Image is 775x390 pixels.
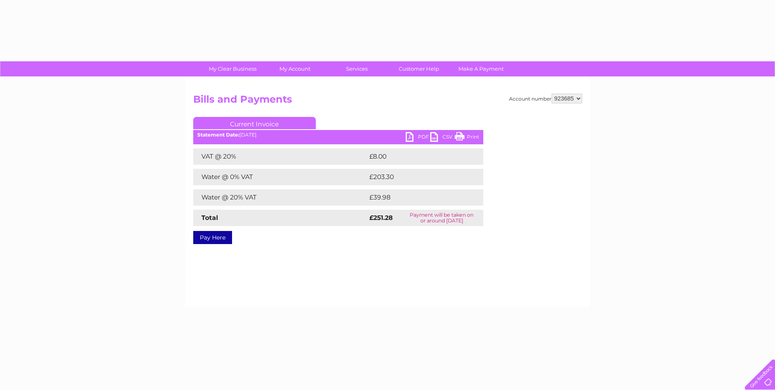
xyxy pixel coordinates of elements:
[197,132,239,138] b: Statement Date:
[367,148,465,165] td: £8.00
[193,169,367,185] td: Water @ 0% VAT
[201,214,218,222] strong: Total
[193,132,483,138] div: [DATE]
[193,94,582,109] h2: Bills and Payments
[385,61,453,76] a: Customer Help
[430,132,455,144] a: CSV
[367,169,469,185] td: £203.30
[369,214,393,222] strong: £251.28
[193,148,367,165] td: VAT @ 20%
[193,117,316,129] a: Current Invoice
[193,189,367,206] td: Water @ 20% VAT
[509,94,582,103] div: Account number
[193,231,232,244] a: Pay Here
[367,189,467,206] td: £39.98
[261,61,328,76] a: My Account
[323,61,391,76] a: Services
[406,132,430,144] a: PDF
[199,61,266,76] a: My Clear Business
[455,132,479,144] a: Print
[400,210,483,226] td: Payment will be taken on or around [DATE]
[447,61,515,76] a: Make A Payment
